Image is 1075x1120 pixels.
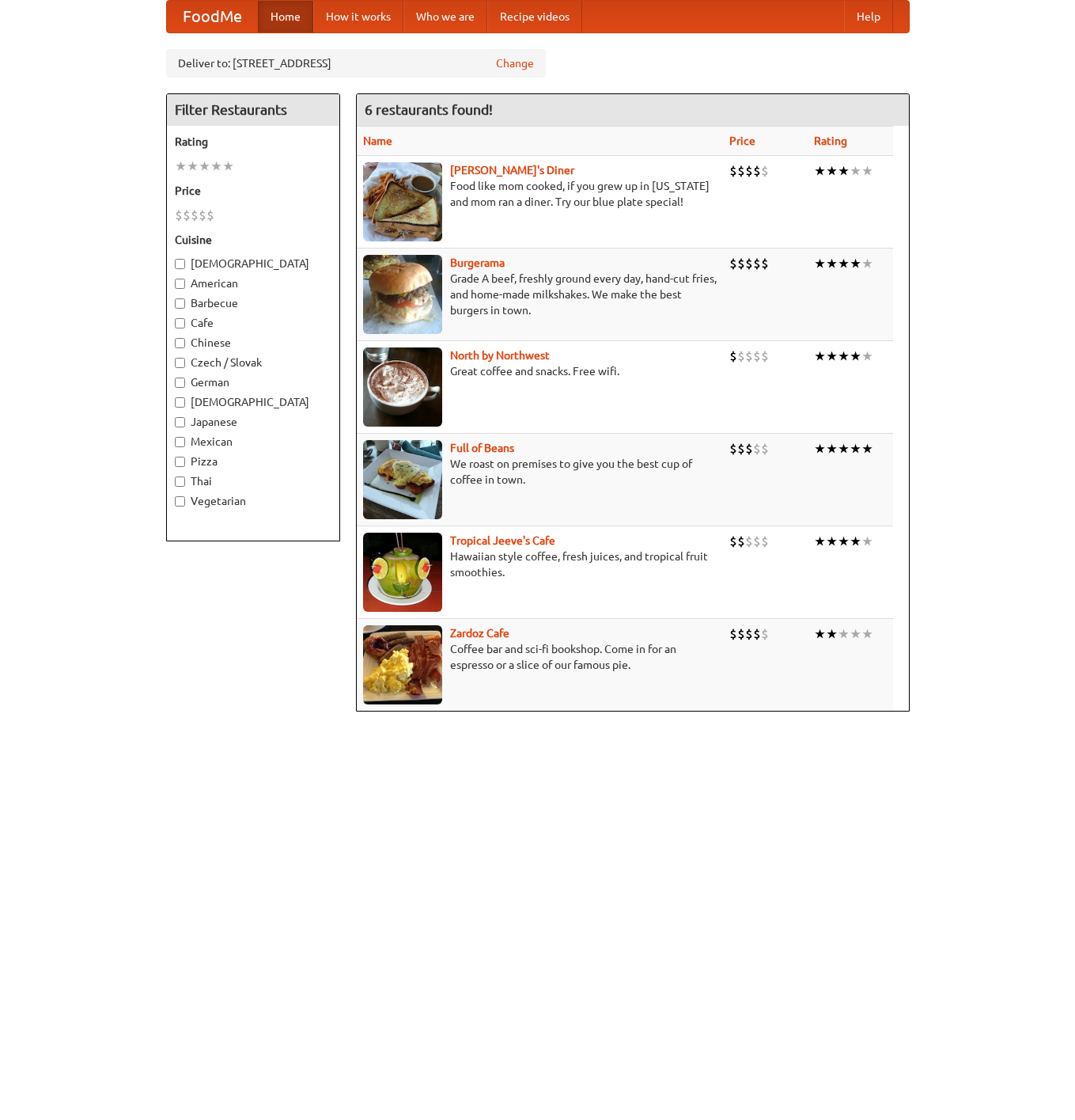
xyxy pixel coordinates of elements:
[175,295,331,311] label: Barbecue
[175,378,185,388] input: German
[729,440,737,457] li: $
[175,318,185,328] input: Cafe
[175,473,331,489] label: Thai
[861,625,873,643] li: ★
[450,627,509,640] a: Zardoz Cafe
[199,207,206,224] li: $
[363,533,442,612] img: jeeves.jpg
[175,158,187,175] li: ★
[175,397,185,408] input: [DEMOGRAPHIC_DATA]
[175,434,331,450] label: Mexican
[737,347,745,365] li: $
[761,255,769,272] li: $
[175,315,331,331] label: Cafe
[814,347,826,365] li: ★
[167,94,339,126] h4: Filter Restaurants
[175,454,331,469] label: Pizza
[365,102,493,117] ng-pluralize: 6 restaurants found!
[175,232,331,248] h5: Cuisine
[175,476,185,487] input: Thai
[838,533,850,550] li: ★
[729,347,737,365] li: $
[753,625,761,643] li: $
[166,49,546,78] div: Deliver to: [STREET_ADDRESS]
[761,440,769,457] li: $
[487,1,582,32] a: Recipe videos
[199,158,210,175] li: ★
[363,178,717,210] p: Food like mom cooked, if you grew up in [US_STATE] and mom ran a diner. Try our blue plate special!
[826,625,838,643] li: ★
[850,162,861,180] li: ★
[175,417,185,427] input: Japanese
[838,440,850,457] li: ★
[363,162,442,241] img: sallys.jpg
[175,414,331,430] label: Japanese
[737,533,745,550] li: $
[175,183,331,199] h5: Price
[729,255,737,272] li: $
[363,135,392,147] a: Name
[187,158,199,175] li: ★
[745,533,753,550] li: $
[850,347,861,365] li: ★
[210,158,222,175] li: ★
[737,255,745,272] li: $
[175,275,331,291] label: American
[363,440,442,519] img: beans.jpg
[838,347,850,365] li: ★
[729,135,755,147] a: Price
[861,347,873,365] li: ★
[313,1,403,32] a: How it works
[191,207,199,224] li: $
[363,549,717,580] p: Hawaiian style coffee, fresh juices, and tropical fruit smoothies.
[175,457,185,467] input: Pizza
[450,442,514,454] b: Full of Beans
[850,625,861,643] li: ★
[753,440,761,457] li: $
[745,347,753,365] li: $
[175,279,185,289] input: American
[363,456,717,488] p: We roast on premises to give you the best cup of coffee in town.
[175,493,331,509] label: Vegetarian
[814,440,826,457] li: ★
[844,1,893,32] a: Help
[838,162,850,180] li: ★
[450,164,574,177] a: [PERSON_NAME]'s Diner
[175,437,185,447] input: Mexican
[826,533,838,550] li: ★
[729,533,737,550] li: $
[175,358,185,368] input: Czech / Slovak
[814,255,826,272] li: ★
[258,1,313,32] a: Home
[729,625,737,643] li: $
[363,641,717,673] p: Coffee bar and sci-fi bookshop. Come in for an espresso or a slice of our famous pie.
[761,533,769,550] li: $
[175,134,331,150] h5: Rating
[737,625,745,643] li: $
[838,625,850,643] li: ★
[496,55,534,71] a: Change
[450,256,505,269] b: Burgerama
[450,534,555,547] a: Tropical Jeeve's Cafe
[861,162,873,180] li: ★
[838,255,850,272] li: ★
[175,335,331,351] label: Chinese
[814,533,826,550] li: ★
[363,625,442,704] img: zardoz.jpg
[745,440,753,457] li: $
[737,440,745,457] li: $
[363,363,717,379] p: Great coffee and snacks. Free wifi.
[753,533,761,550] li: $
[861,440,873,457] li: ★
[175,355,331,370] label: Czech / Slovak
[814,135,847,147] a: Rating
[175,374,331,390] label: German
[761,347,769,365] li: $
[450,349,550,362] a: North by Northwest
[753,162,761,180] li: $
[826,440,838,457] li: ★
[814,162,826,180] li: ★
